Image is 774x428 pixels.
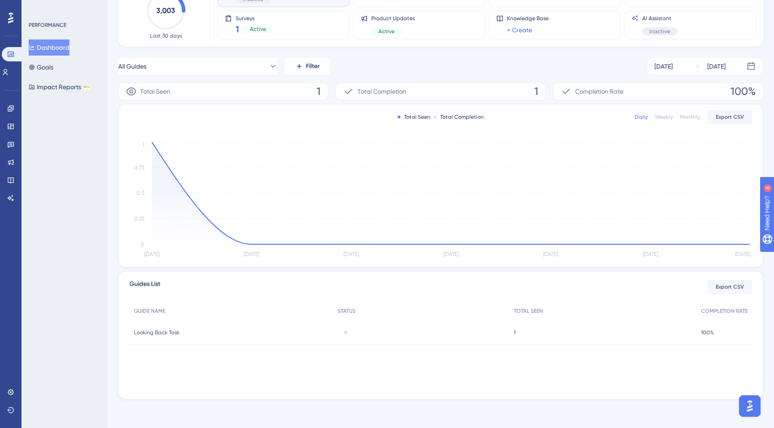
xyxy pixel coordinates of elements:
[716,283,744,290] span: Export CSV
[642,15,677,22] span: AI Assistant
[134,164,144,171] tspan: 0.75
[21,2,56,13] span: Need Help?
[142,141,144,147] tspan: 1
[29,22,66,29] div: PERFORMANCE
[716,113,744,121] span: Export CSV
[731,84,756,99] span: 100%
[29,39,69,56] button: Dashboard
[317,84,321,99] span: 1
[62,4,65,12] div: 4
[141,241,144,247] tspan: 0
[398,113,430,121] div: Total Seen
[144,251,159,257] tspan: [DATE]
[134,216,144,222] tspan: 0.25
[707,61,726,72] div: [DATE]
[534,84,538,99] span: 1
[140,86,170,97] span: Total Seen
[680,113,700,121] div: Monthly
[514,329,516,336] span: 1
[701,329,714,336] span: 100%
[654,61,673,72] div: [DATE]
[29,59,53,75] button: Goals
[236,23,239,35] span: 1
[134,307,165,315] span: GUIDE NAME
[236,15,273,21] span: Surveys
[635,113,648,121] div: Daily
[649,28,670,35] span: Inactive
[156,6,175,15] text: 3,003
[575,86,623,97] span: Completion Rate
[378,28,395,35] span: Active
[29,79,91,95] button: Impact ReportsBETA
[707,280,752,294] button: Export CSV
[701,307,748,315] span: COMPLETION RATE
[655,113,673,121] div: Weekly
[344,251,359,257] tspan: [DATE]
[134,329,180,336] span: Looking Back Task
[507,15,549,22] span: Knowledge Base
[285,57,330,75] button: Filter
[150,32,182,39] span: Last 30 days
[338,307,356,315] span: STATUS
[306,61,320,72] span: Filter
[514,307,543,315] span: TOTAL SEEN
[443,251,459,257] tspan: [DATE]
[371,15,415,22] span: Product Updates
[129,279,160,295] span: Guides List
[707,110,752,124] button: Export CSV
[735,251,750,257] tspan: [DATE]
[244,251,259,257] tspan: [DATE]
[543,251,558,257] tspan: [DATE]
[250,26,266,33] span: Active
[736,393,763,419] iframe: UserGuiding AI Assistant Launcher
[357,86,406,97] span: Total Completion
[118,57,278,75] button: All Guides
[643,251,658,257] tspan: [DATE]
[507,25,532,35] a: + Create
[83,85,91,89] div: BETA
[434,113,484,121] div: Total Completion
[137,190,144,196] tspan: 0.5
[118,61,146,72] span: All Guides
